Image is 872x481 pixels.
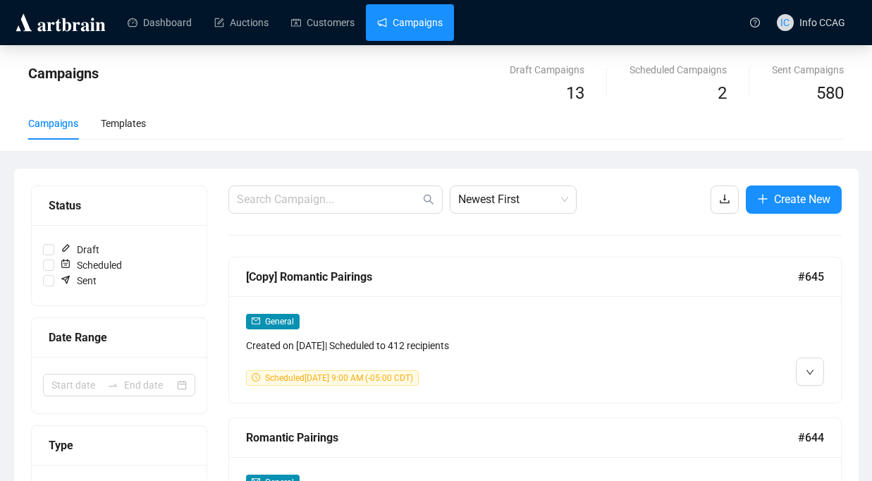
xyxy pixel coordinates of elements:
span: Info CCAG [799,17,845,28]
span: Newest First [458,186,568,213]
a: Dashboard [128,4,192,41]
img: logo [13,11,108,34]
span: Scheduled [DATE] 9:00 AM (-05:00 CDT) [265,373,413,383]
div: Status [49,197,190,214]
span: Sent [54,273,102,288]
span: search [423,194,434,205]
button: Create New [746,185,842,214]
span: question-circle [750,18,760,28]
span: swap-right [107,379,118,391]
div: Sent Campaigns [772,62,844,78]
span: General [265,317,294,327]
span: to [107,379,118,391]
span: IC [780,15,790,30]
span: download [719,193,730,205]
div: Templates [101,116,146,131]
input: Start date [51,377,102,393]
span: Campaigns [28,65,99,82]
a: Campaigns [377,4,443,41]
a: [Copy] Romantic Pairings#645mailGeneralCreated on [DATE]| Scheduled to 412 recipientsclock-circle... [228,257,842,403]
div: Date Range [49,329,190,346]
span: 580 [816,83,844,103]
span: Create New [774,190,830,208]
div: Created on [DATE] | Scheduled to 412 recipients [246,338,677,353]
div: Scheduled Campaigns [630,62,727,78]
input: End date [124,377,174,393]
input: Search Campaign... [237,191,420,208]
a: Customers [291,4,355,41]
span: #644 [798,429,824,446]
span: #645 [798,268,824,286]
a: Auctions [214,4,269,41]
div: Type [49,437,190,454]
span: 13 [566,83,584,103]
span: Draft [54,242,105,257]
span: 2 [718,83,727,103]
span: mail [252,317,260,325]
div: Campaigns [28,116,78,131]
div: [Copy] Romantic Pairings [246,268,798,286]
span: down [806,368,814,377]
span: clock-circle [252,373,260,382]
span: Scheduled [54,257,128,273]
div: Romantic Pairings [246,429,798,446]
div: Draft Campaigns [510,62,584,78]
span: plus [757,193,768,205]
